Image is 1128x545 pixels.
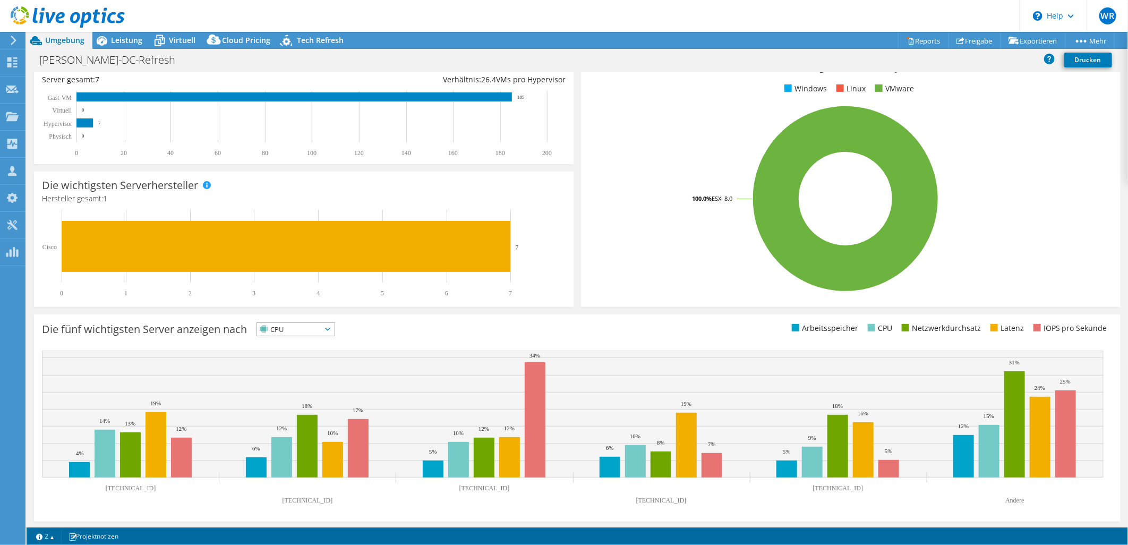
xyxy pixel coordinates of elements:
[885,448,893,454] text: 5%
[60,289,63,297] text: 0
[124,289,127,297] text: 1
[381,289,384,297] text: 5
[103,193,107,203] span: 1
[75,149,78,157] text: 0
[657,439,665,446] text: 8%
[125,420,135,427] text: 13%
[789,322,858,334] li: Arbeitsspeicher
[948,32,1001,49] a: Freigabe
[429,448,437,455] text: 5%
[283,497,333,504] text: [TECHNICAL_ID]
[1031,322,1107,334] li: IOPS pro Sekunde
[189,289,192,297] text: 2
[169,35,195,45] span: Virtuell
[808,435,816,441] text: 9%
[52,107,72,114] text: Virtuell
[984,413,994,419] text: 15%
[35,54,192,66] h1: [PERSON_NAME]-DC-Refresh
[42,180,198,191] h3: Die wichtigsten Serverhersteller
[834,83,866,95] li: Linux
[858,410,868,416] text: 16%
[45,35,84,45] span: Umgebung
[353,407,363,413] text: 17%
[542,149,552,157] text: 200
[481,74,496,84] span: 26.4
[1001,32,1066,49] a: Exportieren
[42,243,57,251] text: Cisco
[453,430,464,436] text: 10%
[813,484,864,492] text: [TECHNICAL_ID]
[257,323,321,336] span: CPU
[176,425,186,432] text: 12%
[832,403,843,409] text: 18%
[29,530,62,543] a: 2
[459,484,510,492] text: [TECHNICAL_ID]
[478,425,489,432] text: 12%
[630,433,640,439] text: 10%
[1033,11,1042,21] svg: \n
[99,418,110,424] text: 14%
[42,74,304,86] div: Server gesamt:
[327,430,338,436] text: 10%
[307,149,317,157] text: 100
[681,401,691,407] text: 19%
[222,35,270,45] span: Cloud Pricing
[262,149,268,157] text: 80
[48,94,72,101] text: Gast-VM
[61,530,126,543] a: Projektnotizen
[106,484,156,492] text: [TECHNICAL_ID]
[150,400,161,406] text: 19%
[445,289,448,297] text: 6
[44,120,72,127] text: Hypervisor
[988,322,1024,334] li: Latenz
[302,403,312,409] text: 18%
[98,121,101,126] text: 7
[606,445,614,451] text: 6%
[297,35,344,45] span: Tech Refresh
[111,35,142,45] span: Leistung
[167,149,174,157] text: 40
[529,352,540,359] text: 34%
[304,74,566,86] div: Verhältnis: VMs pro Hypervisor
[252,445,260,452] text: 6%
[42,193,566,205] h4: Hersteller gesamt:
[1009,359,1020,365] text: 31%
[708,441,716,447] text: 7%
[782,83,827,95] li: Windows
[1065,32,1115,49] a: Mehr
[517,95,525,100] text: 185
[276,425,287,431] text: 12%
[783,448,791,455] text: 5%
[401,149,411,157] text: 140
[509,289,512,297] text: 7
[898,32,949,49] a: Reports
[215,149,221,157] text: 60
[354,149,364,157] text: 120
[1099,7,1116,24] span: WR
[1064,53,1112,67] a: Drucken
[516,244,519,250] text: 7
[76,450,84,456] text: 4%
[495,149,505,157] text: 180
[1035,385,1045,391] text: 24%
[82,107,84,113] text: 0
[958,423,969,429] text: 12%
[317,289,320,297] text: 4
[448,149,458,157] text: 160
[49,133,72,140] text: Physisch
[636,497,687,504] text: [TECHNICAL_ID]
[82,133,84,139] text: 0
[504,425,515,431] text: 12%
[1005,497,1024,504] text: Andere
[95,74,99,84] span: 7
[873,83,914,95] li: VMware
[121,149,127,157] text: 20
[1060,378,1071,385] text: 25%
[865,322,892,334] li: CPU
[712,194,732,202] tspan: ESXi 8.0
[692,194,712,202] tspan: 100.0%
[899,322,981,334] li: Netzwerkdurchsatz
[252,289,255,297] text: 3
